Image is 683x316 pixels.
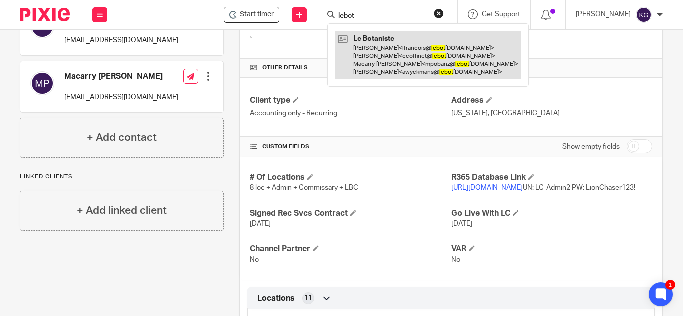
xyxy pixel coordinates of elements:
span: [DATE] [451,220,472,227]
h4: Client type [250,95,451,106]
span: Get Support [482,11,520,18]
p: [US_STATE], [GEOGRAPHIC_DATA] [451,108,652,118]
span: 11 [304,293,312,303]
button: Clear [434,8,444,18]
h4: Address [451,95,652,106]
span: No [451,256,460,263]
img: svg%3E [30,71,54,95]
p: Accounting only - Recurring [250,108,451,118]
img: svg%3E [636,7,652,23]
h4: Go Live With LC [451,208,652,219]
span: 8 loc + Admin + Commissary + LBC [250,184,358,191]
p: [EMAIL_ADDRESS][DOMAIN_NAME] [64,92,178,102]
span: Locations [257,293,295,304]
h4: Channel Partner [250,244,451,254]
h4: VAR [451,244,652,254]
input: Search [337,12,427,21]
div: Le Botaniste [224,7,279,23]
p: Linked clients [20,173,224,181]
span: [DATE] [250,220,271,227]
div: 1 [665,280,675,290]
span: Other details [262,64,308,72]
span: Start timer [240,9,274,20]
a: [URL][DOMAIN_NAME] [451,184,523,191]
h4: + Add contact [87,130,157,145]
span: UN: LC-Admin2 PW: LionChaser123! [451,184,635,191]
label: Show empty fields [562,142,620,152]
p: [EMAIL_ADDRESS][DOMAIN_NAME] [64,35,178,45]
h4: R365 Database Link [451,172,652,183]
h4: Macarry [PERSON_NAME] [64,71,178,82]
h4: Signed Rec Svcs Contract [250,208,451,219]
p: [PERSON_NAME] [576,9,631,19]
h4: CUSTOM FIELDS [250,143,451,151]
img: Pixie [20,8,70,21]
span: No [250,256,259,263]
h4: + Add linked client [77,203,167,218]
h4: # Of Locations [250,172,451,183]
